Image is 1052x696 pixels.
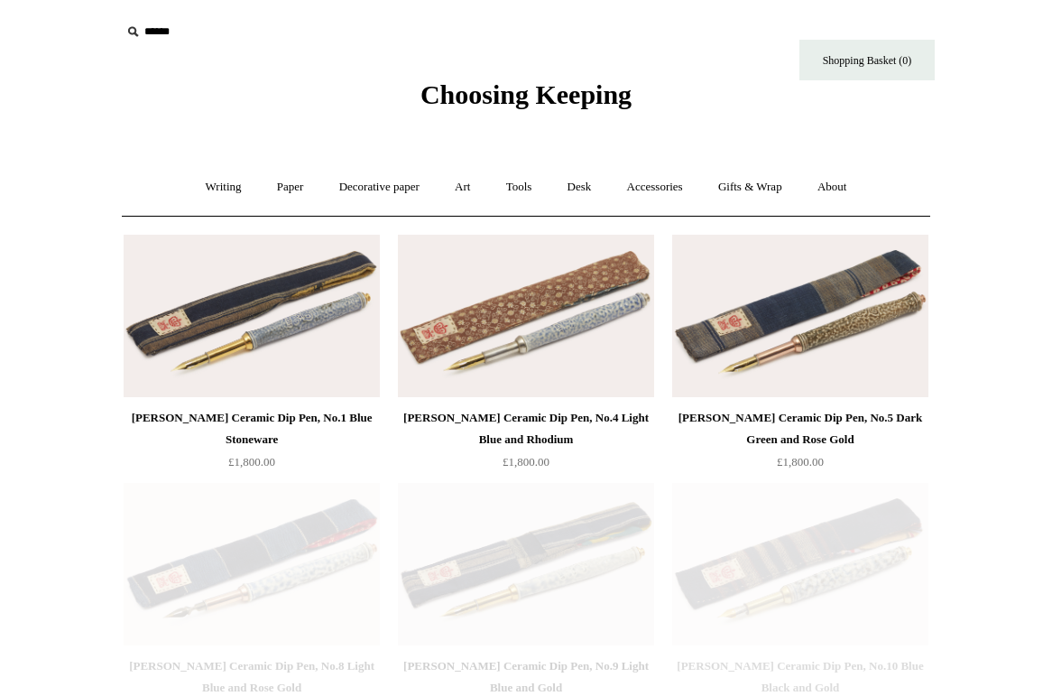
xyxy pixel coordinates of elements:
a: Gifts & Wrap [702,163,798,211]
a: [PERSON_NAME] Ceramic Dip Pen, No.1 Blue Stoneware £1,800.00 [124,407,380,481]
a: About [801,163,863,211]
div: [PERSON_NAME] Ceramic Dip Pen, No.5 Dark Green and Rose Gold [677,407,924,450]
span: £1,800.00 [777,455,824,469]
span: Choosing Keeping [420,79,632,109]
a: [PERSON_NAME] Ceramic Dip Pen, No.4 Light Blue and Rhodium £1,800.00 [398,407,654,481]
img: Steve Harrison Ceramic Dip Pen, No.8 Light Blue and Rose Gold [124,483,380,645]
img: Steve Harrison Ceramic Dip Pen, No.4 Light Blue and Rhodium [398,235,654,397]
img: Steve Harrison Ceramic Dip Pen, No.10 Blue Black and Gold [672,483,928,645]
a: [PERSON_NAME] Ceramic Dip Pen, No.5 Dark Green and Rose Gold £1,800.00 [672,407,928,481]
a: Steve Harrison Ceramic Dip Pen, No.4 Light Blue and Rhodium Steve Harrison Ceramic Dip Pen, No.4 ... [398,235,654,397]
span: £1,800.00 [503,455,549,469]
img: Steve Harrison Ceramic Dip Pen, No.1 Blue Stoneware [124,235,380,397]
a: Steve Harrison Ceramic Dip Pen, No.10 Blue Black and Gold Steve Harrison Ceramic Dip Pen, No.10 B... [672,483,928,645]
a: Art [438,163,486,211]
a: Choosing Keeping [420,94,632,107]
a: Shopping Basket (0) [799,40,935,80]
a: Steve Harrison Ceramic Dip Pen, No.1 Blue Stoneware Steve Harrison Ceramic Dip Pen, No.1 Blue Sto... [124,235,380,397]
a: Paper [261,163,320,211]
span: £1,800.00 [228,455,275,469]
a: Steve Harrison Ceramic Dip Pen, No.5 Dark Green and Rose Gold Steve Harrison Ceramic Dip Pen, No.... [672,235,928,397]
img: Steve Harrison Ceramic Dip Pen, No.5 Dark Green and Rose Gold [672,235,928,397]
div: [PERSON_NAME] Ceramic Dip Pen, No.1 Blue Stoneware [128,407,375,450]
a: Steve Harrison Ceramic Dip Pen, No.9 Light Blue and Gold Steve Harrison Ceramic Dip Pen, No.9 Lig... [398,483,654,645]
a: Tools [490,163,549,211]
img: Steve Harrison Ceramic Dip Pen, No.9 Light Blue and Gold [398,483,654,645]
a: Accessories [611,163,699,211]
a: Desk [551,163,608,211]
div: [PERSON_NAME] Ceramic Dip Pen, No.4 Light Blue and Rhodium [402,407,650,450]
a: Writing [189,163,258,211]
a: Steve Harrison Ceramic Dip Pen, No.8 Light Blue and Rose Gold Steve Harrison Ceramic Dip Pen, No.... [124,483,380,645]
a: Decorative paper [323,163,436,211]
